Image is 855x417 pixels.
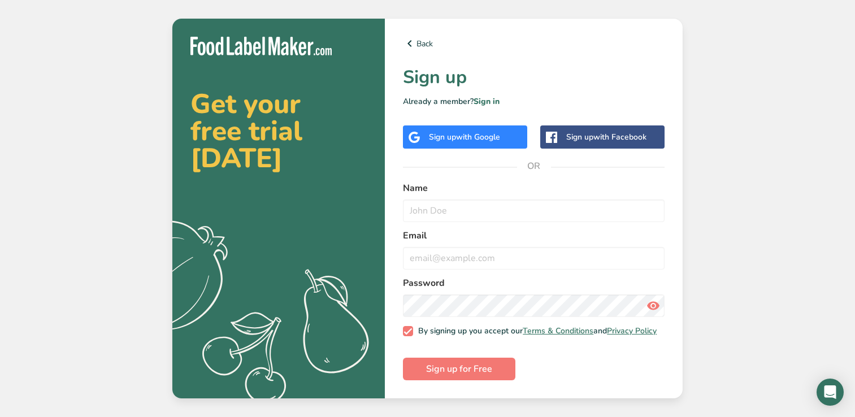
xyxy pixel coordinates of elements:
[190,37,332,55] img: Food Label Maker
[403,64,665,91] h1: Sign up
[607,325,657,336] a: Privacy Policy
[403,37,665,50] a: Back
[426,362,492,376] span: Sign up for Free
[474,96,500,107] a: Sign in
[403,181,665,195] label: Name
[403,276,665,290] label: Password
[403,199,665,222] input: John Doe
[403,95,665,107] p: Already a member?
[817,379,844,406] div: Open Intercom Messenger
[517,149,551,183] span: OR
[566,131,646,143] div: Sign up
[403,358,515,380] button: Sign up for Free
[403,229,665,242] label: Email
[413,326,657,336] span: By signing up you accept our and
[403,247,665,270] input: email@example.com
[456,132,500,142] span: with Google
[523,325,593,336] a: Terms & Conditions
[429,131,500,143] div: Sign up
[190,90,367,172] h2: Get your free trial [DATE]
[593,132,646,142] span: with Facebook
